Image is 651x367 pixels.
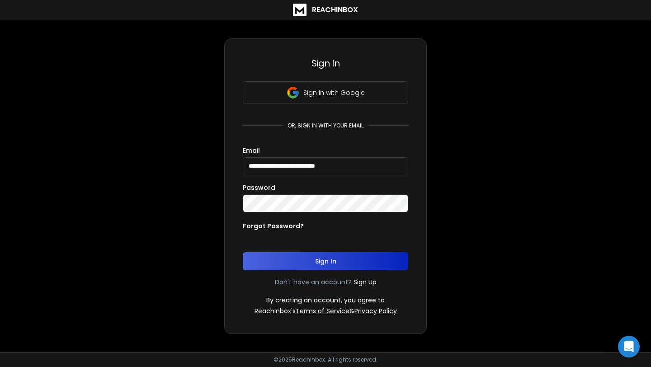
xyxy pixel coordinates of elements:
[243,147,260,154] label: Email
[243,81,408,104] button: Sign in with Google
[354,278,377,287] a: Sign Up
[293,4,358,16] a: ReachInbox
[243,184,275,191] label: Password
[303,88,365,97] p: Sign in with Google
[243,57,408,70] h3: Sign In
[243,221,304,231] p: Forgot Password?
[255,306,397,315] p: ReachInbox's &
[296,306,349,315] a: Terms of Service
[354,306,397,315] a: Privacy Policy
[618,336,640,358] div: Open Intercom Messenger
[312,5,358,15] h1: ReachInbox
[293,4,307,16] img: logo
[266,296,385,305] p: By creating an account, you agree to
[284,122,367,129] p: or, sign in with your email
[274,356,377,363] p: © 2025 Reachinbox. All rights reserved.
[243,252,408,270] button: Sign In
[275,278,352,287] p: Don't have an account?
